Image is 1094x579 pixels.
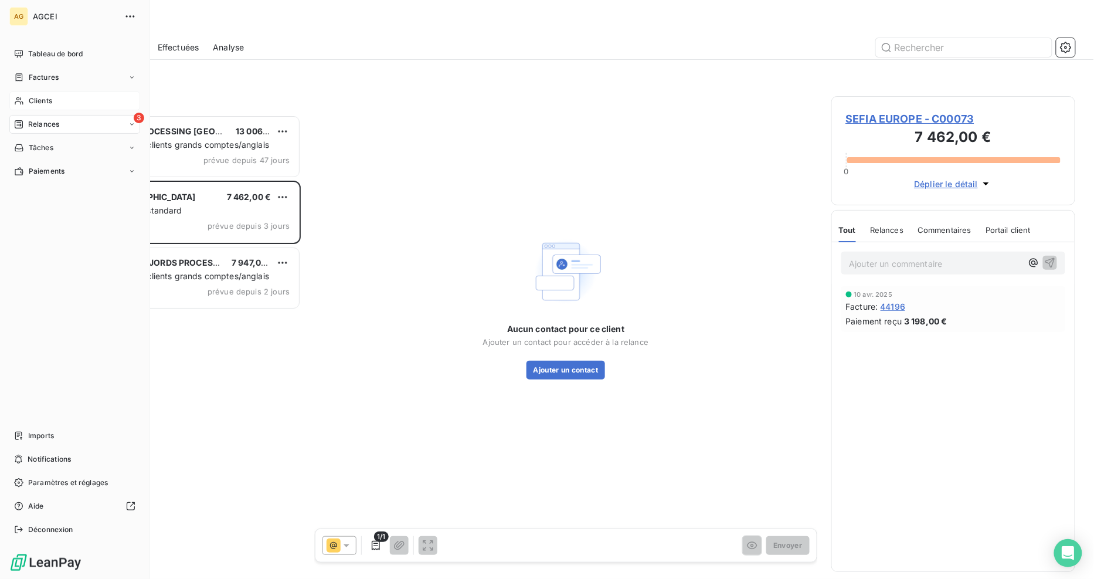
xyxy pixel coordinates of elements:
[134,113,144,123] span: 3
[846,111,1061,127] span: SEFIA EUROPE - C00073
[28,501,44,512] span: Aide
[83,126,281,136] span: NOV FJORDS PROCESSING [GEOGRAPHIC_DATA]
[203,155,290,165] span: prévue depuis 47 jours
[846,300,878,313] span: Facture :
[29,72,59,83] span: Factures
[526,361,606,380] button: Ajouter un contact
[1054,539,1082,567] div: Open Intercom Messenger
[29,143,53,153] span: Tâches
[33,12,117,21] span: AGCEI
[910,177,996,191] button: Déplier le détail
[914,178,978,190] span: Déplier le détail
[766,536,809,555] button: Envoyer
[28,119,59,130] span: Relances
[236,126,284,136] span: 13 006,00 €
[9,7,28,26] div: AG
[881,300,906,313] span: 44196
[846,315,902,327] span: Paiement reçu
[227,192,271,202] span: 7 462,00 €
[9,553,82,572] img: Logo LeanPay
[29,166,64,177] span: Paiements
[846,127,1061,150] h3: 7 462,00 €
[839,225,857,235] span: Tout
[507,323,624,335] span: Aucun contact pour ce client
[28,524,73,535] span: Déconnexion
[28,478,108,488] span: Paramètres et réglages
[528,234,603,309] img: Empty state
[208,221,290,231] span: prévue depuis 3 jours
[208,287,290,296] span: prévue depuis 2 jours
[986,225,1031,235] span: Portail client
[84,271,269,281] span: Plan de relance clients grands comptes/anglais
[84,140,269,150] span: Plan de relance clients grands comptes/anglais
[9,497,140,516] a: Aide
[483,337,649,347] span: Ajouter un contact pour accéder à la relance
[232,258,274,268] span: 7 947,00 €
[28,431,54,441] span: Imports
[29,96,52,106] span: Clients
[854,291,893,298] span: 10 avr. 2025
[28,454,71,465] span: Notifications
[374,531,388,542] span: 1/1
[870,225,903,235] span: Relances
[213,42,244,53] span: Analyse
[844,167,848,176] span: 0
[876,38,1052,57] input: Rechercher
[918,225,971,235] span: Commentaires
[83,258,234,268] span: NOV FRANCE - FJORDS PROCESSING
[28,49,83,59] span: Tableau de bord
[158,42,199,53] span: Effectuées
[904,315,947,327] span: 3 198,00 €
